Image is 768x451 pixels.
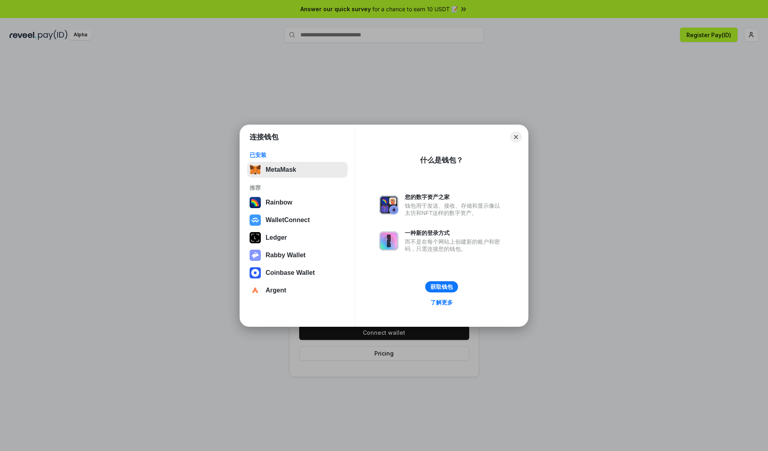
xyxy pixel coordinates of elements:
[379,195,398,215] img: svg+xml,%3Csvg%20xmlns%3D%22http%3A%2F%2Fwww.w3.org%2F2000%2Fsvg%22%20fill%3D%22none%22%20viewBox...
[266,269,315,276] div: Coinbase Wallet
[250,164,261,175] img: svg+xml,%3Csvg%20fill%3D%22none%22%20height%3D%2233%22%20viewBox%3D%220%200%2035%2033%22%20width%...
[247,247,348,263] button: Rabby Wallet
[426,297,458,308] a: 了解更多
[247,282,348,298] button: Argent
[247,212,348,228] button: WalletConnect
[250,285,261,296] img: svg+xml,%3Csvg%20width%3D%2228%22%20height%3D%2228%22%20viewBox%3D%220%200%2028%2028%22%20fill%3D...
[247,195,348,211] button: Rainbow
[266,234,287,241] div: Ledger
[250,151,345,159] div: 已安装
[405,202,504,217] div: 钱包用于发送、接收、存储和显示像以太坊和NFT这样的数字资产。
[266,166,296,173] div: MetaMask
[430,299,453,306] div: 了解更多
[250,215,261,226] img: svg+xml,%3Csvg%20width%3D%2228%22%20height%3D%2228%22%20viewBox%3D%220%200%2028%2028%22%20fill%3D...
[250,267,261,278] img: svg+xml,%3Csvg%20width%3D%2228%22%20height%3D%2228%22%20viewBox%3D%220%200%2028%2028%22%20fill%3D...
[420,155,463,165] div: 什么是钱包？
[247,162,348,178] button: MetaMask
[247,230,348,246] button: Ledger
[510,131,522,143] button: Close
[266,217,310,224] div: WalletConnect
[379,231,398,250] img: svg+xml,%3Csvg%20xmlns%3D%22http%3A%2F%2Fwww.w3.org%2F2000%2Fsvg%22%20fill%3D%22none%22%20viewBox...
[425,281,458,292] button: 获取钱包
[250,232,261,243] img: svg+xml,%3Csvg%20xmlns%3D%22http%3A%2F%2Fwww.w3.org%2F2000%2Fsvg%22%20width%3D%2228%22%20height%3...
[250,197,261,208] img: svg+xml,%3Csvg%20width%3D%22120%22%20height%3D%22120%22%20viewBox%3D%220%200%20120%20120%22%20fil...
[250,184,345,191] div: 推荐
[405,193,504,201] div: 您的数字资产之家
[266,199,292,206] div: Rainbow
[266,252,306,259] div: Rabby Wallet
[430,283,453,290] div: 获取钱包
[266,287,286,294] div: Argent
[405,229,504,236] div: 一种新的登录方式
[247,265,348,281] button: Coinbase Wallet
[250,132,278,142] h1: 连接钱包
[405,238,504,252] div: 而不是在每个网站上创建新的账户和密码，只需连接您的钱包。
[250,250,261,261] img: svg+xml,%3Csvg%20xmlns%3D%22http%3A%2F%2Fwww.w3.org%2F2000%2Fsvg%22%20fill%3D%22none%22%20viewBox...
